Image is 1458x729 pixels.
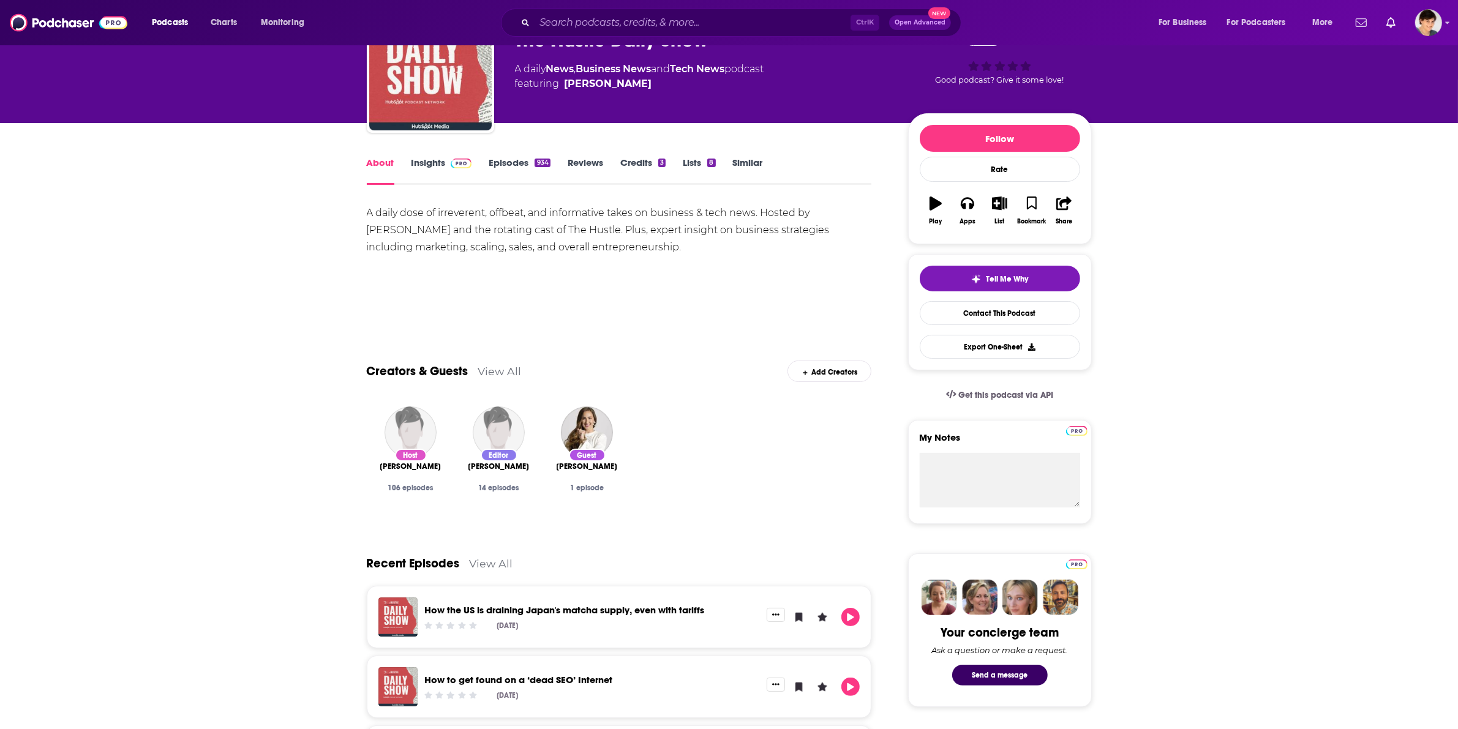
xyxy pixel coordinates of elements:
div: Editor [481,449,517,462]
div: 71Good podcast? Give it some love! [908,17,1092,92]
div: Host [395,449,427,462]
button: Play [841,608,860,626]
img: Podchaser Pro [1066,559,1088,569]
button: Show More Button [767,678,785,691]
a: About [367,157,394,185]
a: Contact This Podcast [920,301,1080,325]
span: New [928,7,950,19]
div: 1 episode [553,484,622,492]
span: Ctrl K [851,15,879,31]
img: Jon Weigell [385,406,437,458]
a: InsightsPodchaser Pro [411,157,472,185]
img: Podchaser - Follow, Share and Rate Podcasts [10,11,127,34]
button: Open AdvancedNew [889,15,951,30]
span: For Business [1159,14,1207,31]
button: Export One-Sheet [920,335,1080,359]
button: Bookmark Episode [790,678,808,696]
button: Show More Button [767,608,785,621]
img: Podchaser Pro [1066,426,1088,436]
a: Jon Weigell [565,77,652,91]
button: Follow [920,125,1080,152]
a: Show notifications dropdown [1351,12,1372,33]
div: Community Rating: 0 out of 5 [423,691,478,700]
span: Good podcast? Give it some love! [936,75,1064,84]
a: Codie Sanchez [557,462,618,471]
span: Monitoring [261,14,304,31]
img: User Profile [1415,9,1442,36]
button: open menu [1304,13,1348,32]
div: 3 [658,159,666,167]
span: featuring [515,77,764,91]
a: Jon Weigell [380,462,442,471]
div: Add Creators [787,361,871,382]
a: How to get found on a ‘dead SEO’ Internet [425,674,613,686]
span: [PERSON_NAME] [557,462,618,471]
span: Tell Me Why [986,274,1028,284]
span: Podcasts [152,14,188,31]
a: Robert V. Hartwig [468,462,530,471]
img: How to get found on a ‘dead SEO’ Internet [378,667,418,706]
div: A daily dose of irreverent, offbeat, and informative takes on business & tech news. Hosted by [PE... [367,204,872,256]
span: Open Advanced [895,20,945,26]
button: Leave a Rating [813,678,832,696]
button: List [983,189,1015,233]
a: Lists8 [683,157,715,185]
a: Creators & Guests [367,364,468,379]
a: Pro website [1066,424,1088,436]
img: Jon Profile [1043,580,1078,615]
a: Tech News [671,63,725,75]
div: 106 episodes [377,484,445,492]
img: Jules Profile [1002,580,1038,615]
div: A daily podcast [515,62,764,91]
span: Logged in as bethwouldknow [1415,9,1442,36]
a: Business News [576,63,652,75]
div: Apps [960,218,975,225]
div: Bookmark [1017,218,1046,225]
a: View All [478,365,522,378]
a: Pro website [1066,558,1088,569]
a: Get this podcast via API [936,380,1064,410]
div: [DATE] [497,621,518,630]
div: Ask a question or make a request. [932,645,1068,655]
a: Codie Sanchez [561,406,613,458]
div: 8 [707,159,715,167]
div: Your concierge team [941,625,1059,640]
span: Charts [211,14,237,31]
div: List [995,218,1005,225]
button: open menu [143,13,204,32]
button: Play [841,678,860,696]
img: Podchaser Pro [451,159,472,168]
label: My Notes [920,432,1080,453]
span: [PERSON_NAME] [380,462,442,471]
button: Bookmark [1016,189,1048,233]
button: open menu [252,13,320,32]
button: Share [1048,189,1080,233]
div: Search podcasts, credits, & more... [513,9,973,37]
button: Play [920,189,952,233]
img: Barbara Profile [962,580,998,615]
a: Recent Episodes [367,556,460,571]
div: Community Rating: 0 out of 5 [423,621,478,630]
img: The Hustle Daily Show [369,8,492,130]
button: Bookmark Episode [790,608,808,626]
span: [PERSON_NAME] [468,462,530,471]
div: 14 episodes [465,484,533,492]
button: Leave a Rating [813,608,832,626]
img: How the US is draining Japan's matcha supply, even with tariffs [378,597,418,637]
span: and [652,63,671,75]
button: Apps [952,189,983,233]
div: 934 [535,159,550,167]
a: Show notifications dropdown [1381,12,1400,33]
div: Play [929,218,942,225]
span: Get this podcast via API [958,390,1053,400]
img: Robert V. Hartwig [473,406,525,458]
button: open menu [1150,13,1222,32]
a: Credits3 [620,157,666,185]
div: [DATE] [497,691,518,700]
div: Rate [920,157,1080,182]
input: Search podcasts, credits, & more... [535,13,851,32]
button: Show profile menu [1415,9,1442,36]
